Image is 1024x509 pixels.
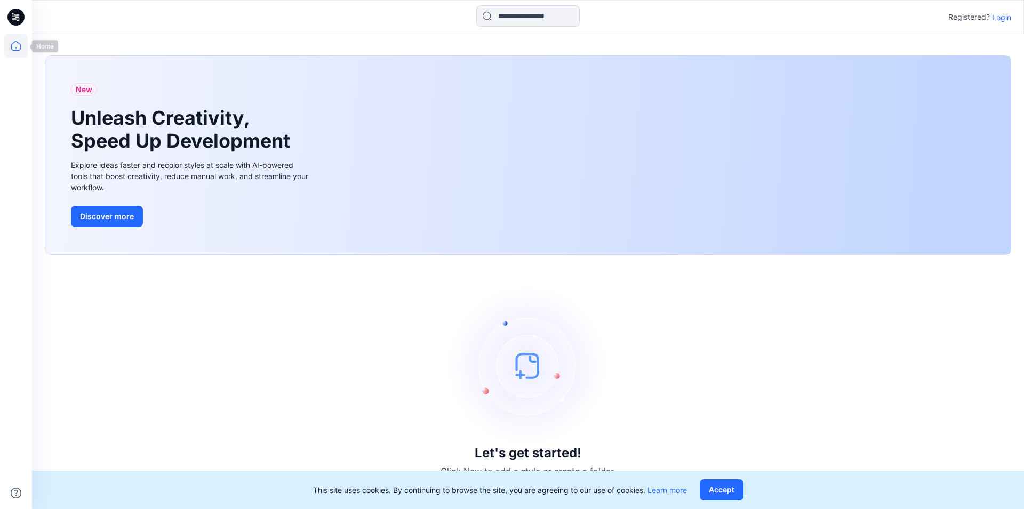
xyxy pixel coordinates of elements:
[71,107,295,152] h1: Unleash Creativity, Speed Up Development
[313,484,687,496] p: This site uses cookies. By continuing to browse the site, you are agreeing to our use of cookies.
[71,159,311,193] div: Explore ideas faster and recolor styles at scale with AI-powered tools that boost creativity, red...
[700,479,743,500] button: Accept
[647,486,687,495] a: Learn more
[441,465,615,478] p: Click New to add a style or create a folder.
[71,206,311,227] a: Discover more
[76,83,92,96] span: New
[475,446,581,460] h3: Let's get started!
[948,11,990,23] p: Registered?
[992,12,1011,23] p: Login
[71,206,143,227] button: Discover more
[448,286,608,446] img: empty-state-image.svg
